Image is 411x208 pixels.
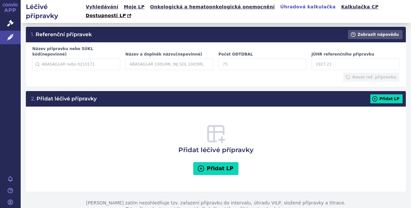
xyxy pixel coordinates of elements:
[311,58,399,70] input: 1927.21
[348,30,403,39] button: Zobrazit nápovědu
[339,3,381,11] a: Kalkulačka CP
[122,3,146,11] a: Moje LP
[32,58,120,70] input: ABASAGLAR nebo 0210171
[31,96,35,102] span: 2.
[21,2,84,20] h2: Léčivé přípravky
[148,3,277,11] a: Onkologická a hematoonkologická onemocnění
[31,31,92,38] h3: Referenční přípravek
[40,52,67,57] span: (nepovinné)
[84,11,134,20] a: Dostupnosti LP
[84,3,120,11] a: Vyhledávání
[193,162,239,175] button: Přidat LP
[86,13,126,18] span: Dostupnosti LP
[311,52,399,57] label: JÚHR referenčního přípravku
[176,52,202,57] span: (nepovinné)
[125,52,213,57] label: Název a doplněk názvu
[31,95,97,102] h3: Přidat léčivé přípravky
[32,46,120,57] label: Název přípravku nebo SÚKL kód
[218,58,306,70] input: 75
[218,52,306,57] label: Počet ODTDBAL
[178,123,254,154] h3: Přidat léčivé přípravky
[370,94,403,103] button: Přidat LP
[31,31,34,37] span: 1.
[125,58,213,70] input: ABASAGLAR 100U/ML INJ SOL 10X3ML
[278,3,338,11] a: Úhradová kalkulačka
